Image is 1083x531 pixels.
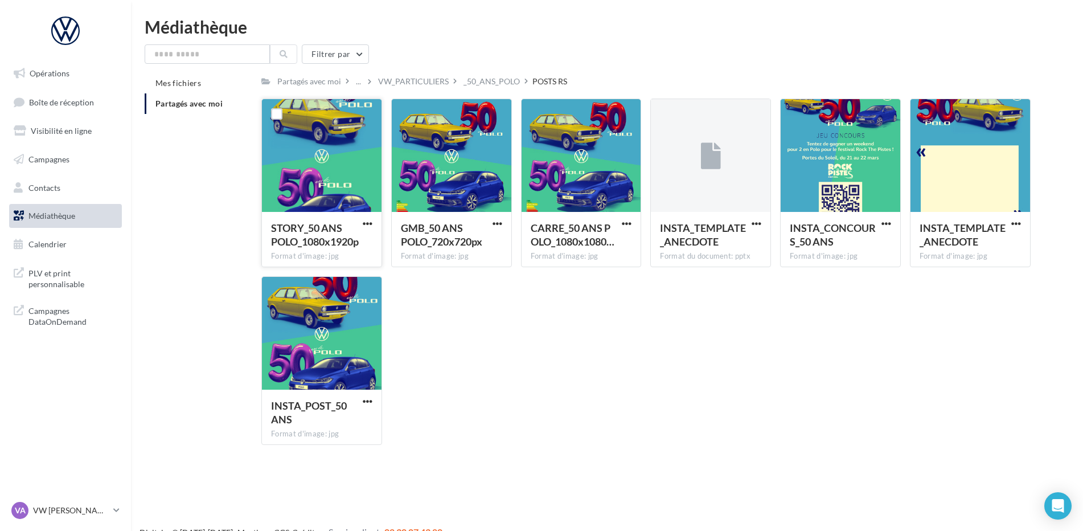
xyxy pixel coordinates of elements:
div: Format d'image: jpg [271,429,372,439]
a: Campagnes DataOnDemand [7,299,124,332]
div: VW_PARTICULIERS [378,76,449,87]
span: INSTA_TEMPLATE_ANECDOTE [660,222,746,248]
span: CARRE_50 ANS POLO_1080x1080px [531,222,614,248]
span: INSTA_POST_50 ANS [271,399,347,426]
div: ... [354,73,363,89]
div: Open Intercom Messenger [1044,492,1072,520]
div: POSTS RS [532,76,567,87]
span: Médiathèque [28,211,75,220]
a: PLV et print personnalisable [7,261,124,295]
a: Boîte de réception [7,90,124,115]
span: INSTA_CONCOURS_50 ANS [790,222,876,248]
div: Format d'image: jpg [401,251,502,262]
span: Calendrier [28,239,67,249]
div: Format d'image: jpg [271,251,372,262]
a: Opérations [7,62,124,85]
p: VW [PERSON_NAME] [33,505,109,516]
div: Format d'image: jpg [920,251,1021,262]
span: INSTA_TEMPLATE_ANECDOTE [920,222,1006,248]
span: Campagnes DataOnDemand [28,303,117,328]
span: STORY_50 ANS POLO_1080x1920p [271,222,359,248]
div: Format d'image: jpg [531,251,632,262]
span: Campagnes [28,154,69,164]
span: Mes fichiers [155,78,201,88]
button: Filtrer par [302,44,369,64]
a: VA VW [PERSON_NAME] [9,500,122,521]
div: Médiathèque [145,18,1069,35]
a: Campagnes [7,148,124,171]
span: Contacts [28,182,60,192]
span: PLV et print personnalisable [28,265,117,290]
div: _50_ANS_POLO [463,76,520,87]
a: Calendrier [7,232,124,256]
span: VA [15,505,26,516]
a: Visibilité en ligne [7,119,124,143]
div: Format du document: pptx [660,251,761,262]
div: Partagés avec moi [277,76,341,87]
a: Médiathèque [7,204,124,228]
span: Boîte de réception [29,97,94,107]
span: GMB_50 ANS POLO_720x720px [401,222,482,248]
span: Visibilité en ligne [31,126,92,136]
div: Format d'image: jpg [790,251,891,262]
span: Partagés avec moi [155,99,223,108]
span: Opérations [30,68,69,78]
a: Contacts [7,176,124,200]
